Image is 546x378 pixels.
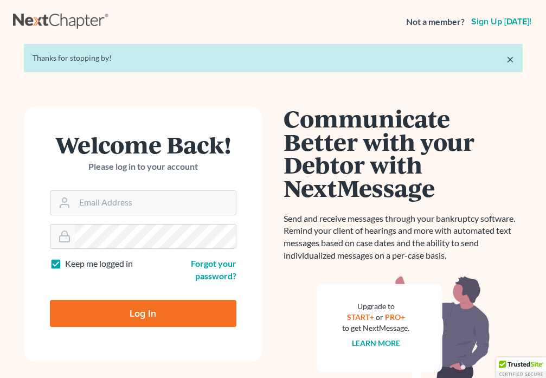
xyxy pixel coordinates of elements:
input: Email Address [75,191,236,215]
div: Thanks for stopping by! [33,53,514,63]
div: Upgrade to [343,301,410,312]
input: Log In [50,300,236,327]
p: Please log in to your account [50,161,236,173]
strong: Not a member? [406,16,465,28]
span: or [376,312,383,322]
div: TrustedSite Certified [496,357,546,378]
a: PRO+ [385,312,405,322]
a: Sign up [DATE]! [469,17,534,26]
div: to get NextMessage. [343,323,410,334]
label: Keep me logged in [65,258,133,270]
p: Send and receive messages through your bankruptcy software. Remind your client of hearings and mo... [284,213,523,262]
a: Forgot your password? [191,258,236,281]
a: × [506,53,514,66]
a: Learn more [352,338,400,348]
h1: Welcome Back! [50,133,236,156]
a: START+ [347,312,374,322]
h1: Communicate Better with your Debtor with NextMessage [284,107,523,200]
